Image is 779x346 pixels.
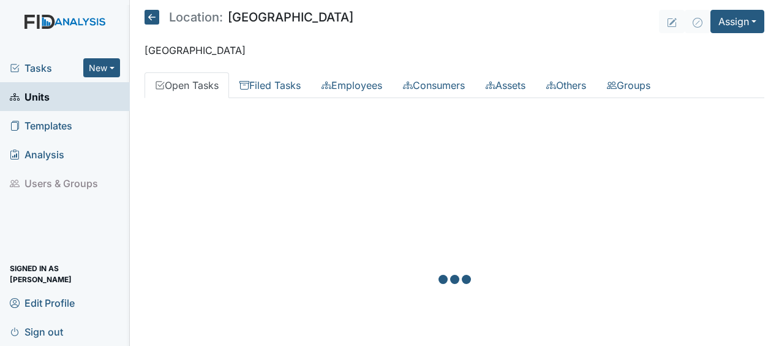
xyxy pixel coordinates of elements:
[10,87,50,106] span: Units
[83,58,120,77] button: New
[145,72,229,98] a: Open Tasks
[169,11,223,23] span: Location:
[475,72,536,98] a: Assets
[10,322,63,341] span: Sign out
[393,72,475,98] a: Consumers
[311,72,393,98] a: Employees
[10,264,120,283] span: Signed in as [PERSON_NAME]
[145,43,764,58] p: [GEOGRAPHIC_DATA]
[10,293,75,312] span: Edit Profile
[710,10,764,33] button: Assign
[596,72,661,98] a: Groups
[10,116,72,135] span: Templates
[536,72,596,98] a: Others
[145,10,353,25] h5: [GEOGRAPHIC_DATA]
[10,145,64,164] span: Analysis
[10,61,83,75] a: Tasks
[229,72,311,98] a: Filed Tasks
